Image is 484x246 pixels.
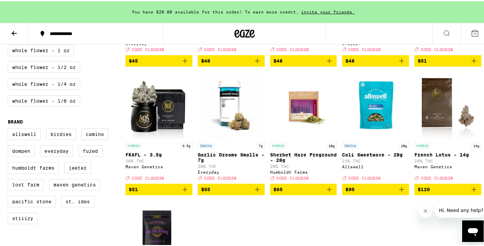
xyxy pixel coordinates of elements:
span: CODE CLOUD30 [276,46,309,50]
iframe: Button to launch messaging window [462,219,484,241]
p: 14g [471,141,481,147]
p: Sherbet Haze Preground - 28g [270,151,337,162]
span: $120 [418,185,430,191]
span: CODE CLOUD30 [421,46,453,50]
span: $51 [418,57,427,62]
label: Whole Flower - 1/2 oz [8,60,80,72]
button: Add to bag [198,54,265,65]
p: FKAFL - 3.5g [125,151,192,156]
div: Maven Genetics [414,163,481,168]
p: French Lotus - 14g [414,151,481,156]
label: Humboldt Farms [8,161,59,172]
span: $90 [345,185,355,191]
span: CODE CLOUD30 [204,46,236,50]
p: HYBRID [414,141,431,147]
p: 7g [257,141,265,147]
img: Allswell - Cali Sweetwave - 28g [342,71,409,138]
p: Cali Sweetwave - 28g [342,151,409,156]
label: Camino [81,127,108,139]
p: 20% THC [270,163,337,167]
p: INDICA [198,141,214,147]
a: Open page for Garlic Dreams Smalls - 7g from Everyday [198,71,265,182]
iframe: Message from company [435,202,484,216]
p: 28g [399,141,409,147]
span: $48 [201,57,210,62]
span: invite your friends. [299,8,357,13]
span: CODE CLOUD30 [132,175,164,179]
div: Everyday [198,169,265,173]
button: Add to bag [125,182,192,194]
p: INDICA [342,141,358,147]
img: Maven Genetics - French Lotus - 14g [414,71,481,138]
div: Allswell [342,163,409,168]
button: Add to bag [342,54,409,65]
span: $48 [345,57,355,62]
span: CODE CLOUD30 [204,175,236,179]
span: $51 [129,185,138,191]
span: CODE CLOUD30 [132,46,164,50]
label: Fuzed [78,144,102,155]
button: Add to bag [414,54,481,65]
label: Whole Flower - 1/4 oz [8,77,80,89]
button: Add to bag [125,54,192,65]
span: CODE CLOUD30 [348,175,381,179]
label: Jeeter [64,161,91,172]
span: $55 [201,185,210,191]
a: Open page for FKAFL - 3.5g from Maven Genetics [125,71,192,182]
p: 30% THC [198,163,265,167]
img: Maven Genetics - FKAFL - 3.5g [125,71,192,138]
label: Dompen [8,144,35,155]
label: Everyday [40,144,73,155]
span: CODE CLOUD30 [276,175,309,179]
button: Add to bag [342,182,409,194]
label: St. Ides [61,195,94,206]
img: Everyday - Garlic Dreams Smalls - 7g [198,71,265,138]
label: Lost Farm [8,178,44,189]
a: Open page for Cali Sweetwave - 28g from Allswell [342,71,409,182]
button: Add to bag [414,182,481,194]
label: Allswell [8,127,41,139]
p: HYBRID [270,141,286,147]
p: 28g [327,141,337,147]
p: 23% THC [342,157,409,162]
label: Whole Flower - 1/8 oz [8,94,80,105]
span: $48 [273,57,283,62]
div: Humboldt Farms [270,169,337,173]
img: Humboldt Farms - Sherbet Haze Preground - 28g [270,71,337,138]
legend: Brand [8,118,23,123]
label: Whole Flower - 1 oz [8,43,74,55]
a: Open page for Sherbet Haze Preground - 28g from Humboldt Farms [270,71,337,182]
p: 26% THC [414,157,481,162]
p: 26% THC [125,157,192,162]
span: CODE CLOUD30 [421,175,453,179]
p: HYBRID [125,141,142,147]
button: Add to bag [270,182,337,194]
label: Pacific Stone [8,195,56,206]
button: Add to bag [198,182,265,194]
iframe: Close message [419,203,432,216]
span: $60 [273,185,283,191]
a: Open page for French Lotus - 14g from Maven Genetics [414,71,481,182]
span: CODE CLOUD30 [348,46,381,50]
p: Garlic Dreams Smalls - 7g [198,151,265,162]
div: Maven Genetics [125,163,192,168]
label: Maven Genetics [49,178,100,189]
label: STIIIZY [8,211,38,223]
label: Birdies [46,127,76,139]
span: $45 [129,57,138,62]
p: 3.5g [180,141,192,147]
span: You have $20.00 available for this order! To earn more credit, [132,8,299,13]
button: Add to bag [270,54,337,65]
